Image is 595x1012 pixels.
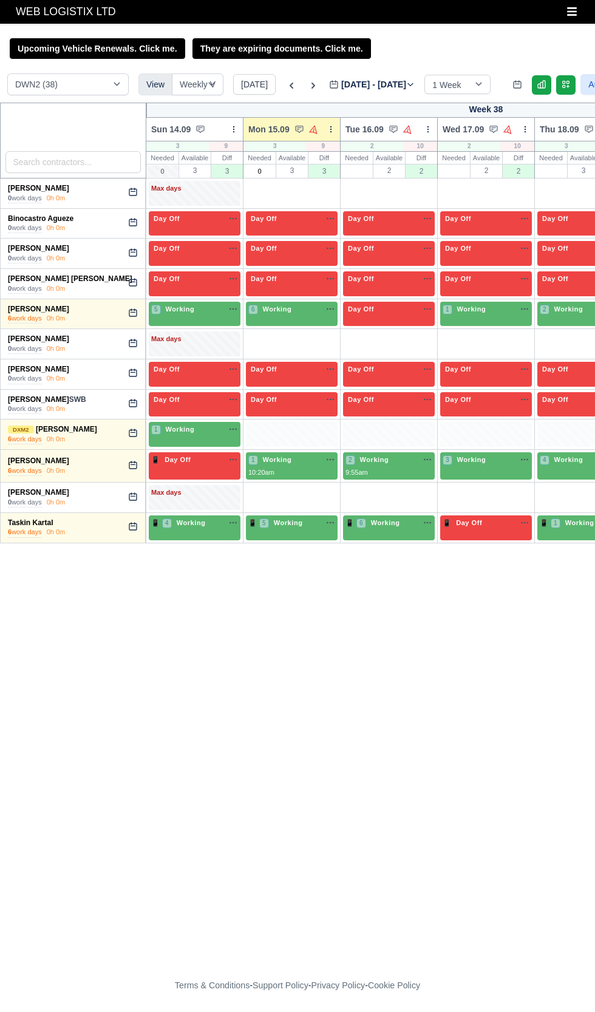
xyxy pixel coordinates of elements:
[443,455,452,465] span: 3
[503,152,534,164] div: Diff
[306,141,340,151] div: 9
[8,457,69,465] a: [PERSON_NAME]
[369,518,403,527] span: Working
[151,519,160,526] span: 📱
[151,425,161,435] span: 1
[8,375,12,382] strong: 0
[162,518,172,528] span: 4
[540,123,579,135] span: Thu 18.09
[8,395,69,404] a: [PERSON_NAME]
[146,141,209,151] div: 3
[175,980,250,990] a: Terms & Conditions
[5,151,141,173] input: Search contractors...
[341,152,373,164] div: Needed
[151,244,182,253] span: Day Off
[559,3,585,20] button: Toggle navigation
[8,488,69,497] a: [PERSON_NAME]
[8,498,42,508] div: work days
[345,305,376,313] span: Day Off
[345,123,384,135] span: Tue 16.09
[8,435,42,444] div: work days
[8,404,42,414] div: work days
[8,314,42,324] div: work days
[540,365,571,373] span: Day Off
[8,374,42,384] div: work days
[248,274,279,283] span: Day Off
[8,435,12,443] strong: 6
[8,254,12,262] strong: 0
[8,184,69,192] a: [PERSON_NAME]
[8,274,132,283] a: [PERSON_NAME] [PERSON_NAME]
[345,467,368,478] div: 9:55am
[8,395,134,405] div: SWB
[248,365,279,373] span: Day Off
[47,254,66,263] div: 0h 0m
[345,365,376,373] span: Day Off
[47,314,66,324] div: 0h 0m
[8,224,12,231] strong: 0
[455,455,489,464] span: Working
[540,214,571,223] span: Day Off
[47,374,66,384] div: 0h 0m
[138,73,172,95] div: View
[8,528,12,535] strong: 6
[146,152,178,164] div: Needed
[345,455,355,465] span: 2
[151,487,238,498] div: Max days
[151,334,238,345] div: Max days
[271,518,305,527] span: Working
[276,152,308,164] div: Available
[8,405,12,412] strong: 0
[503,164,534,178] div: 2
[552,305,586,313] span: Working
[8,223,42,233] div: work days
[209,141,243,151] div: 9
[47,344,66,354] div: 0h 0m
[151,395,182,404] span: Day Off
[8,528,42,537] div: work days
[406,164,437,178] div: 2
[8,284,42,294] div: work days
[8,305,69,313] a: [PERSON_NAME]
[406,152,437,164] div: Diff
[8,467,12,474] strong: 6
[403,141,437,151] div: 10
[47,284,66,294] div: 0h 0m
[151,456,160,463] span: 📱
[36,425,97,433] a: [PERSON_NAME]
[151,305,161,314] span: 5
[8,254,42,263] div: work days
[8,466,42,476] div: work days
[438,152,470,164] div: Needed
[259,518,269,528] span: 5
[8,244,69,253] a: [PERSON_NAME]
[373,152,405,164] div: Available
[534,954,595,1012] iframe: Chat Widget
[47,194,66,203] div: 0h 0m
[151,123,191,135] span: Sun 14.09
[443,214,474,223] span: Day Off
[8,214,73,223] a: Binocastro Agueze
[358,455,392,464] span: Working
[260,305,294,313] span: Working
[253,980,308,990] a: Support Policy
[47,528,66,537] div: 0h 0m
[345,214,376,223] span: Day Off
[443,274,474,283] span: Day Off
[8,285,12,292] strong: 0
[540,519,549,526] span: 📱
[8,194,12,202] strong: 0
[356,518,366,528] span: 6
[345,519,355,526] span: 📱
[8,345,12,352] strong: 0
[179,164,211,177] div: 3
[8,426,34,433] small: DXM2
[47,404,66,414] div: 0h 0m
[211,152,243,164] div: Diff
[174,518,208,527] span: Working
[47,466,66,476] div: 0h 0m
[248,123,290,135] span: Mon 15.09
[8,314,12,322] strong: 6
[368,980,420,990] a: Cookie Policy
